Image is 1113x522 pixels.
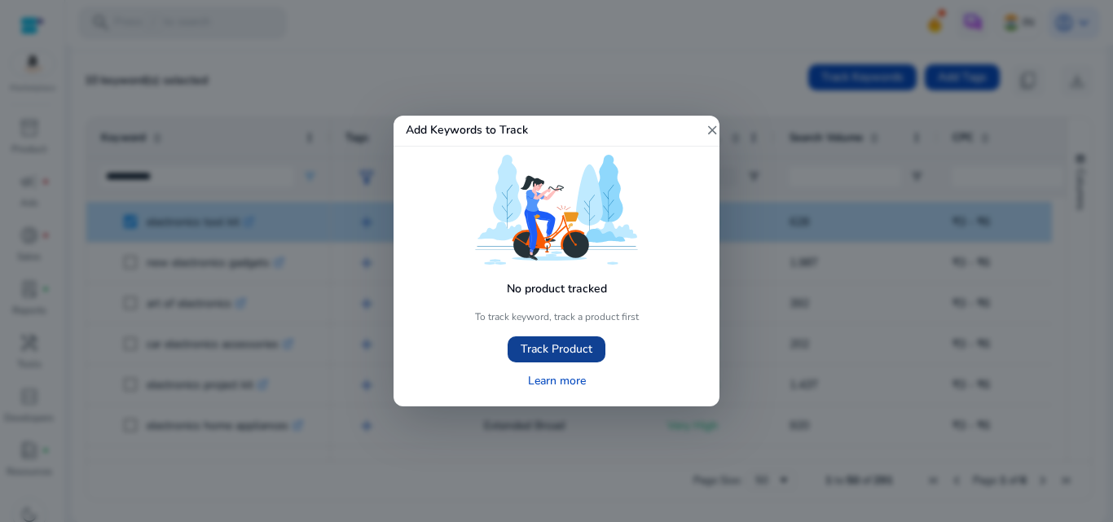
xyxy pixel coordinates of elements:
div: Chat Now [101,371,218,401]
mat-icon: close [705,123,719,138]
h5: Add Keywords to Track [394,116,556,146]
img: cycle.svg [475,155,638,265]
button: Track Product [508,336,605,362]
span: Track Product [521,340,592,358]
h5: No product tracked [495,270,619,305]
div: Conversation(s) [85,91,274,113]
span: No previous conversation [87,181,231,346]
div: Minimize live chat window [267,8,306,47]
a: Learn more [521,368,592,394]
p: To track keyword, track a product first [475,310,639,323]
span: Learn more [528,372,586,389]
